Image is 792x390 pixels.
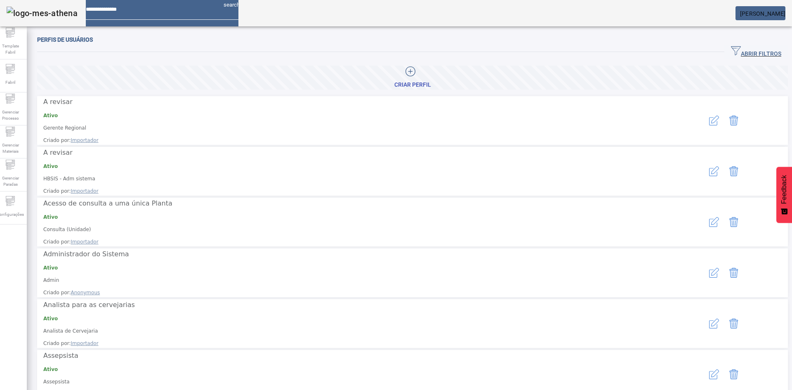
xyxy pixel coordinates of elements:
img: logo-mes-athena [7,7,78,20]
span: A revisar [43,98,73,106]
span: A revisar [43,149,73,156]
span: Criado por: [43,137,662,144]
button: Feedback - Mostrar pesquisa [776,167,792,223]
strong: Ativo [43,113,58,118]
span: Anonymous [71,290,100,295]
button: Delete [724,314,744,333]
span: Criado por: [43,238,662,246]
p: HBSIS - Adm sistema [43,175,662,182]
span: Criado por: [43,340,662,347]
strong: Ativo [43,366,58,372]
button: Criar Perfil [37,66,788,90]
p: Analista de Cervejaria [43,327,662,335]
span: Criado por: [43,187,662,195]
span: Feedback [780,175,788,204]
button: ABRIR FILTROS [724,45,788,59]
strong: Ativo [43,163,58,169]
span: Administrador do Sistema [43,250,129,258]
span: Acesso de consulta a uma única Planta [43,199,172,207]
span: Assepsista [43,352,78,359]
span: Criado por: [43,289,662,296]
span: Importador [71,239,99,245]
span: ABRIR FILTROS [731,46,781,58]
span: Fabril [3,77,18,88]
span: [PERSON_NAME] [740,10,785,17]
strong: Ativo [43,214,58,220]
p: Gerente Regional [43,124,662,132]
span: Perfis de usuários [37,36,93,43]
strong: Ativo [43,265,58,271]
div: Criar Perfil [394,81,431,89]
p: Assepsista [43,378,662,385]
button: Delete [724,111,744,130]
span: Importador [71,137,99,143]
strong: Ativo [43,316,58,321]
button: Delete [724,263,744,283]
button: Delete [724,364,744,384]
p: Consulta (Unidade) [43,226,662,233]
button: Delete [724,161,744,181]
p: Admin [43,277,662,284]
span: Importador [71,188,99,194]
button: Delete [724,212,744,232]
span: Analista para as cervejarias [43,301,135,309]
span: Importador [71,340,99,346]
